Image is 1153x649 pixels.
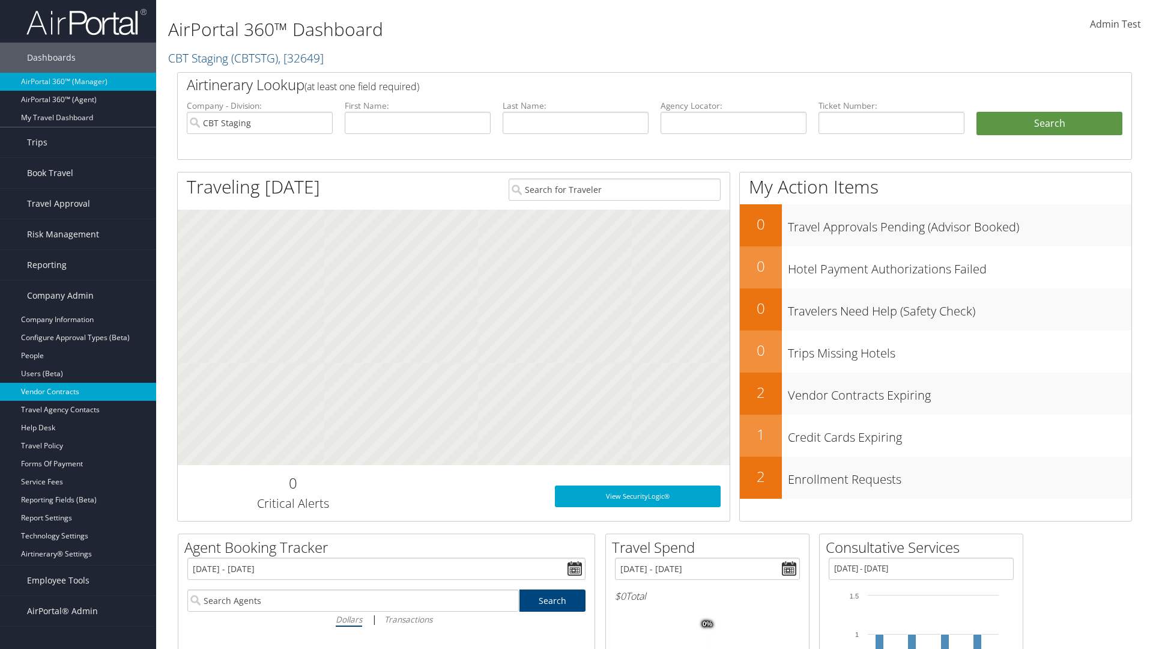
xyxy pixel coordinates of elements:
a: View SecurityLogic® [555,486,721,507]
span: Risk Management [27,219,99,249]
h2: 0 [740,340,782,361]
a: 0Travel Approvals Pending (Advisor Booked) [740,204,1131,246]
tspan: 0% [703,621,712,628]
label: Company - Division: [187,100,333,112]
h1: My Action Items [740,174,1131,200]
label: Last Name: [503,100,649,112]
h3: Hotel Payment Authorizations Failed [788,255,1131,278]
h2: 0 [187,473,399,493]
span: $0 [615,590,626,603]
tspan: 1 [855,631,859,638]
i: Transactions [384,614,432,625]
input: Search Agents [187,590,519,612]
span: (at least one field required) [304,80,419,93]
div: | [187,612,586,627]
h2: Agent Booking Tracker [184,537,595,558]
h6: Total [615,590,800,603]
a: 2Vendor Contracts Expiring [740,373,1131,415]
span: Trips [27,127,47,157]
span: Employee Tools [27,565,89,596]
a: 0Hotel Payment Authorizations Failed [740,246,1131,288]
h2: 0 [740,256,782,276]
h3: Trips Missing Hotels [788,339,1131,362]
a: Search [519,590,586,612]
i: Dollars [336,614,362,625]
span: ( CBTSTG ) [231,50,278,66]
a: Admin Test [1090,6,1141,43]
h3: Travel Approvals Pending (Advisor Booked) [788,213,1131,236]
input: Search for Traveler [509,178,721,201]
span: Travel Approval [27,189,90,219]
a: CBT Staging [168,50,324,66]
h1: AirPortal 360™ Dashboard [168,17,817,42]
span: Dashboards [27,43,76,73]
span: Book Travel [27,158,73,188]
h2: Airtinerary Lookup [187,75,1043,95]
span: AirPortal® Admin [27,596,98,626]
h3: Vendor Contracts Expiring [788,381,1131,404]
h2: 0 [740,298,782,318]
h2: Travel Spend [612,537,809,558]
h1: Traveling [DATE] [187,174,320,200]
a: 2Enrollment Requests [740,457,1131,499]
label: First Name: [345,100,491,112]
h2: Consultative Services [826,537,1023,558]
h2: 1 [740,424,782,445]
h2: 2 [740,466,782,487]
img: airportal-logo.png [26,8,147,36]
a: 0Trips Missing Hotels [740,331,1131,373]
span: Reporting [27,250,67,280]
label: Agency Locator: [661,100,806,112]
a: 0Travelers Need Help (Safety Check) [740,288,1131,331]
h2: 2 [740,382,782,403]
h2: 0 [740,214,782,234]
tspan: 1.5 [850,593,859,600]
h3: Credit Cards Expiring [788,423,1131,446]
h3: Critical Alerts [187,495,399,512]
span: Company Admin [27,281,94,311]
h3: Travelers Need Help (Safety Check) [788,297,1131,320]
h3: Enrollment Requests [788,465,1131,488]
button: Search [976,112,1122,136]
label: Ticket Number: [819,100,964,112]
a: 1Credit Cards Expiring [740,415,1131,457]
span: , [ 32649 ] [278,50,324,66]
span: Admin Test [1090,17,1141,31]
